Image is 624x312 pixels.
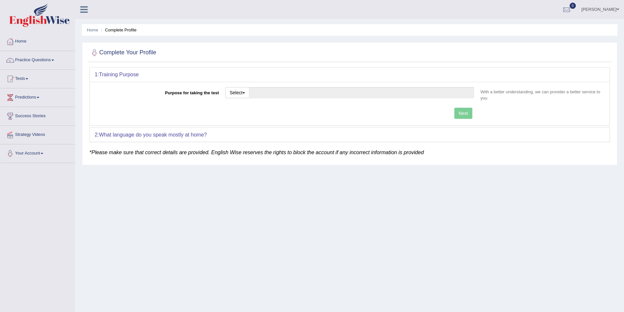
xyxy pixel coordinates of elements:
[99,132,207,138] b: What language do you speak mostly at home?
[0,107,75,123] a: Success Stories
[0,126,75,142] a: Strategy Videos
[477,89,605,101] p: With a better understanding, we can provider a better service to you
[95,87,222,96] label: Purpose for taking the test
[99,27,136,33] li: Complete Profile
[89,48,156,58] h2: Complete Your Profile
[99,72,139,77] b: Training Purpose
[89,150,424,155] em: *Please make sure that correct details are provided. English Wise reserves the rights to block th...
[0,144,75,161] a: Your Account
[570,3,576,9] span: 0
[0,32,75,49] a: Home
[0,70,75,86] a: Tests
[90,128,610,142] div: 2:
[0,88,75,105] a: Predictions
[225,87,249,98] button: Select
[0,51,75,67] a: Practice Questions
[87,28,98,32] a: Home
[90,67,610,82] div: 1:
